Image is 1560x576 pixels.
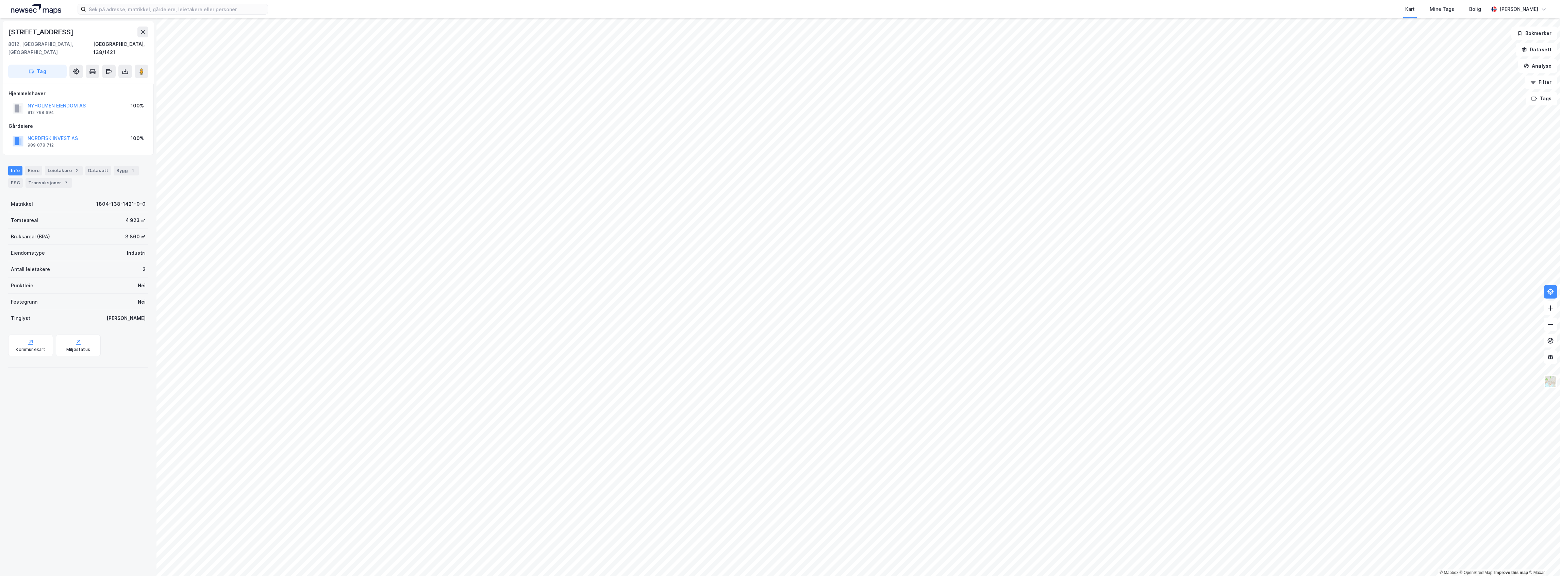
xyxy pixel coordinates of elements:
div: 7 [63,180,69,186]
div: Punktleie [11,282,33,290]
div: Tinglyst [11,314,30,322]
button: Analyse [1518,59,1557,73]
div: Bygg [114,166,139,175]
div: [PERSON_NAME] [106,314,146,322]
button: Bokmerker [1511,27,1557,40]
div: 1 [129,167,136,174]
button: Tags [1526,92,1557,105]
div: Kart [1405,5,1415,13]
a: Improve this map [1494,570,1528,575]
div: Industri [127,249,146,257]
button: Tag [8,65,67,78]
div: [STREET_ADDRESS] [8,27,75,37]
div: 912 768 694 [28,110,54,115]
div: Kontrollprogram for chat [1526,543,1560,576]
input: Søk på adresse, matrikkel, gårdeiere, leietakere eller personer [86,4,268,14]
img: Z [1544,375,1557,388]
div: 989 078 712 [28,142,54,148]
div: 2 [73,167,80,174]
div: Info [8,166,22,175]
a: OpenStreetMap [1460,570,1493,575]
div: 8012, [GEOGRAPHIC_DATA], [GEOGRAPHIC_DATA] [8,40,93,56]
div: ESG [8,178,23,188]
div: Matrikkel [11,200,33,208]
div: Nei [138,282,146,290]
div: Tomteareal [11,216,38,224]
div: [PERSON_NAME] [1499,5,1538,13]
div: Festegrunn [11,298,37,306]
button: Datasett [1516,43,1557,56]
div: [GEOGRAPHIC_DATA], 138/1421 [93,40,148,56]
div: Hjemmelshaver [9,89,148,98]
div: 3 860 ㎡ [125,233,146,241]
div: Mine Tags [1430,5,1454,13]
div: Bruksareal (BRA) [11,233,50,241]
img: logo.a4113a55bc3d86da70a041830d287a7e.svg [11,4,61,14]
div: 1804-138-1421-0-0 [96,200,146,208]
div: 2 [143,265,146,273]
div: 100% [131,134,144,142]
div: 100% [131,102,144,110]
iframe: Chat Widget [1526,543,1560,576]
div: Eiere [25,166,42,175]
div: Gårdeiere [9,122,148,130]
div: Transaksjoner [26,178,72,188]
div: Datasett [85,166,111,175]
div: Antall leietakere [11,265,50,273]
div: Eiendomstype [11,249,45,257]
div: Nei [138,298,146,306]
div: Kommunekart [16,347,45,352]
div: Bolig [1469,5,1481,13]
div: 4 923 ㎡ [126,216,146,224]
button: Filter [1525,75,1557,89]
a: Mapbox [1440,570,1458,575]
div: Leietakere [45,166,83,175]
div: Miljøstatus [66,347,90,352]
